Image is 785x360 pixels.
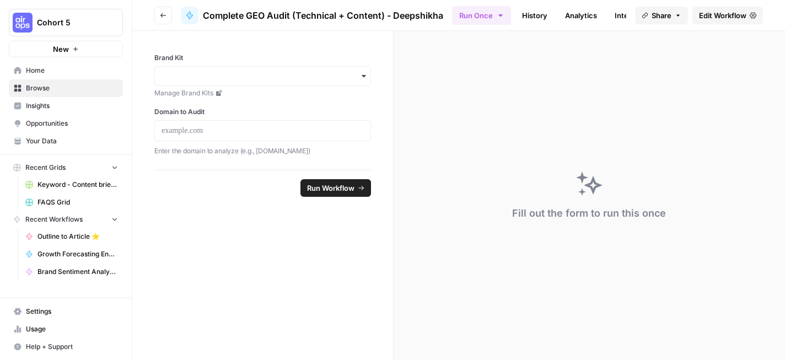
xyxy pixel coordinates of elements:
[9,62,123,79] a: Home
[37,232,118,241] span: Outline to Article ⭐️
[20,176,123,194] a: Keyword - Content brief - Article (Airops builders) - [PERSON_NAME]
[25,163,66,173] span: Recent Grids
[9,9,123,36] button: Workspace: Cohort 5
[26,66,118,76] span: Home
[9,115,123,132] a: Opportunities
[20,245,123,263] a: Growth Forecasting Engine (Deepshikha)
[9,303,123,320] a: Settings
[154,53,371,63] label: Brand Kit
[154,107,371,117] label: Domain to Audit
[558,7,604,24] a: Analytics
[26,307,118,316] span: Settings
[25,214,83,224] span: Recent Workflows
[37,17,104,28] span: Cohort 5
[20,263,123,281] a: Brand Sentiment Analysis - [PERSON_NAME]
[9,159,123,176] button: Recent Grids
[9,97,123,115] a: Insights
[26,324,118,334] span: Usage
[37,180,118,190] span: Keyword - Content brief - Article (Airops builders) - [PERSON_NAME]
[452,6,511,25] button: Run Once
[53,44,69,55] span: New
[20,228,123,245] a: Outline to Article ⭐️
[608,7,653,24] a: Integrate
[652,10,671,21] span: Share
[699,10,746,21] span: Edit Workflow
[26,136,118,146] span: Your Data
[9,132,123,150] a: Your Data
[154,88,371,98] a: Manage Brand Kits
[37,197,118,207] span: FAQS Grid
[37,249,118,259] span: Growth Forecasting Engine (Deepshikha)
[154,146,371,157] p: Enter the domain to analyze (e.g., [DOMAIN_NAME])
[203,9,443,22] span: Complete GEO Audit (Technical + Content) - Deepshikha
[692,7,763,24] a: Edit Workflow
[26,101,118,111] span: Insights
[300,179,371,197] button: Run Workflow
[515,7,554,24] a: History
[20,194,123,211] a: FAQS Grid
[307,182,354,194] span: Run Workflow
[9,211,123,228] button: Recent Workflows
[181,7,443,24] a: Complete GEO Audit (Technical + Content) - Deepshikha
[13,13,33,33] img: Cohort 5 Logo
[9,338,123,356] button: Help + Support
[9,41,123,57] button: New
[37,267,118,277] span: Brand Sentiment Analysis - [PERSON_NAME]
[26,83,118,93] span: Browse
[9,320,123,338] a: Usage
[26,119,118,128] span: Opportunities
[512,206,666,221] div: Fill out the form to run this once
[26,342,118,352] span: Help + Support
[9,79,123,97] a: Browse
[635,7,688,24] button: Share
